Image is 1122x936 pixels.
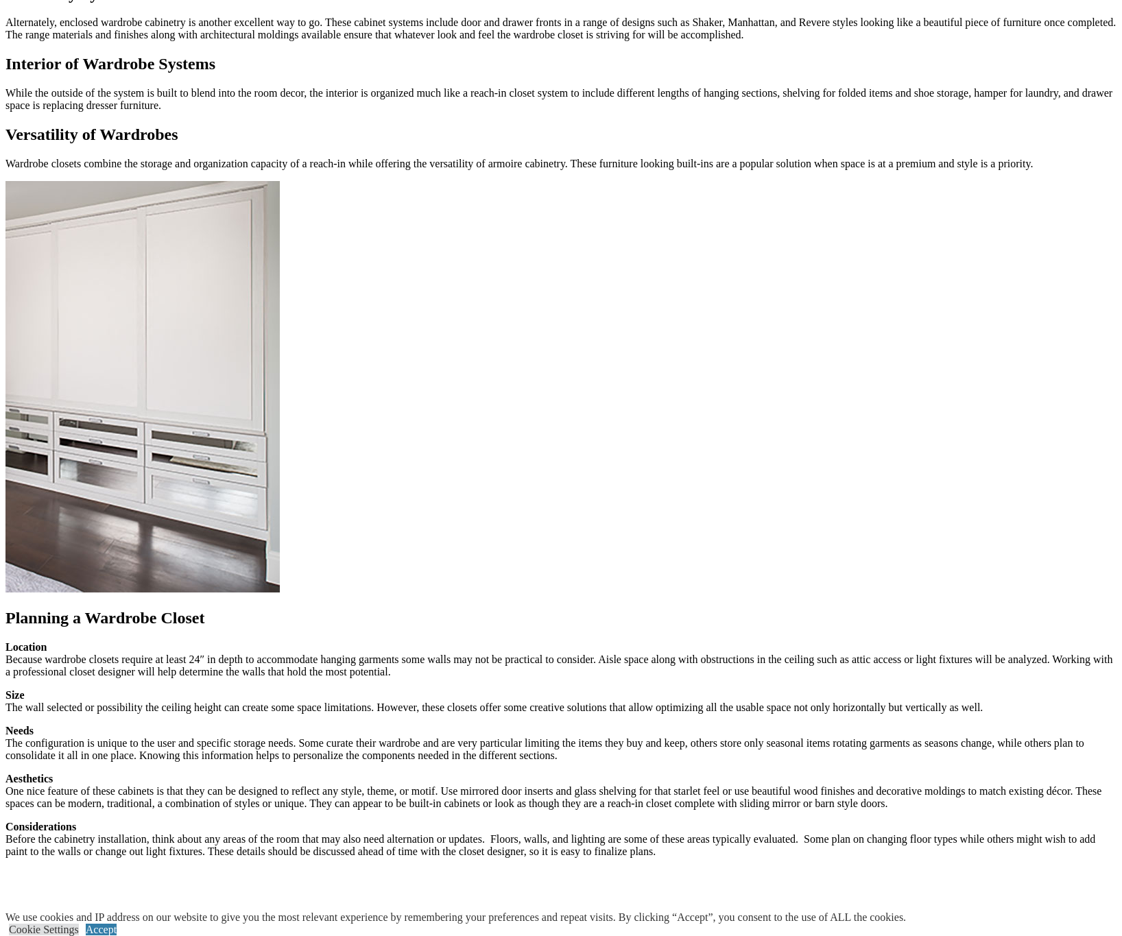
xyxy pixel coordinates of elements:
p: The configuration is unique to the user and specific storage needs. Some curate their wardrobe an... [5,725,1117,762]
div: We use cookies and IP address on our website to give you the most relevant experience by remember... [5,911,906,924]
strong: Location [5,641,47,653]
a: Cookie Settings [9,924,79,935]
strong: Aesthetics [5,773,53,784]
a: Accept [86,924,117,935]
img: wardrobe closet with kleather doors and mirro drawer fronts [5,181,280,592]
h2: Interior of Wardrobe Systems [5,55,1117,73]
p: The wall selected or possibility the ceiling height can create some space limitations. However, t... [5,689,1117,714]
p: Before the cabinetry installation, think about any areas of the room that may also need alternati... [5,821,1117,858]
h2: Versatility of Wardrobes [5,125,1117,144]
p: While the outside of the system is built to blend into the room decor, the interior is organized ... [5,87,1117,112]
strong: Considerations [5,821,76,832]
p: Wardrobe closets combine the storage and organization capacity of a reach-in while offering the v... [5,158,1117,170]
p: Because wardrobe closets require at least 24″ in depth to accommodate hanging garments some walls... [5,641,1117,678]
p: Alternately, enclosed wardrobe cabinetry is another excellent way to go. These cabinet systems in... [5,16,1117,41]
h2: Planning a Wardrobe Closet [5,609,1117,627]
strong: Size [5,689,25,701]
strong: Needs [5,725,34,736]
p: One nice feature of these cabinets is that they can be designed to reflect any style, theme, or m... [5,773,1117,810]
